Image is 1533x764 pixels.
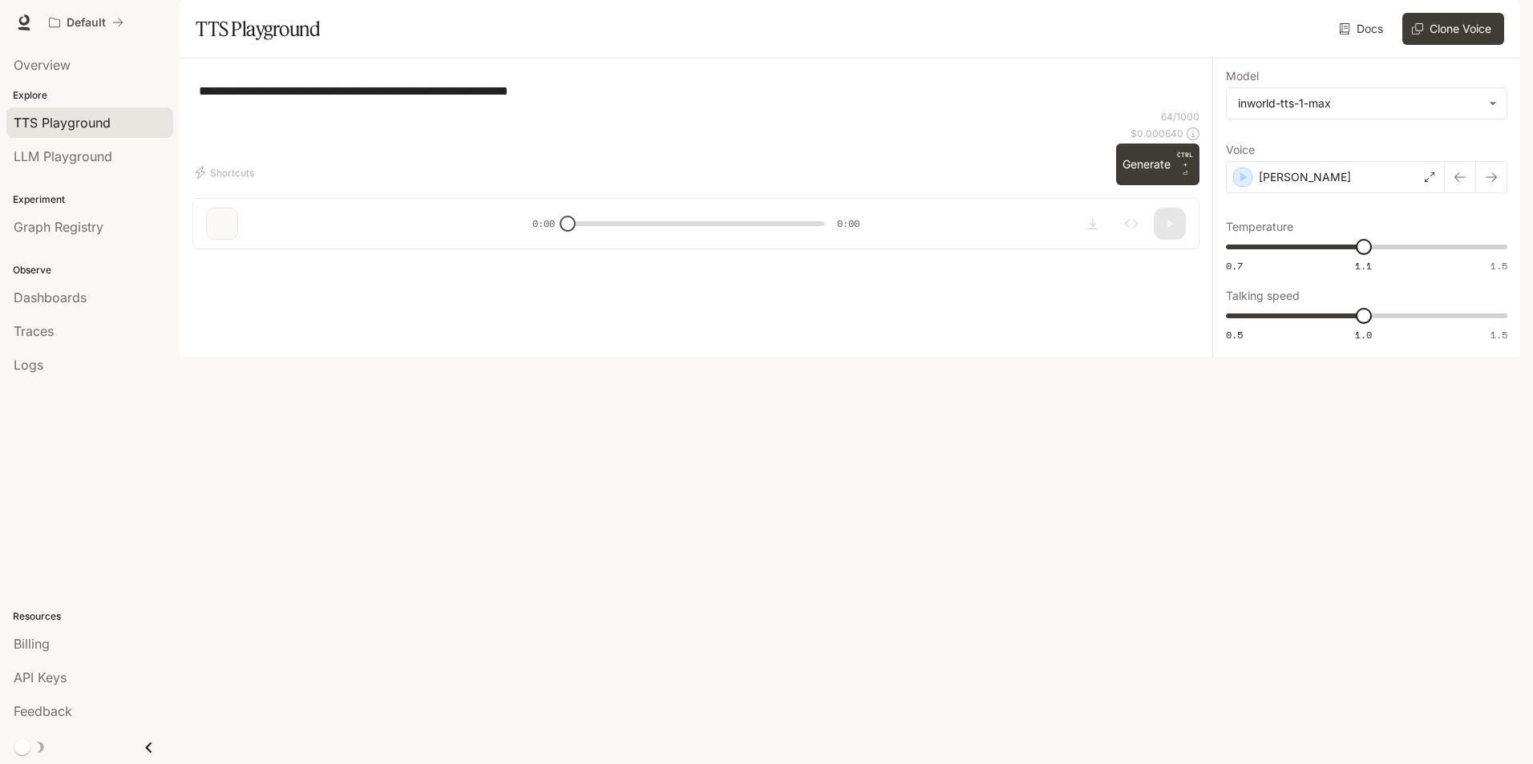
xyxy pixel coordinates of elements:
p: Model [1226,71,1259,82]
button: Clone Voice [1402,13,1504,45]
div: inworld-tts-1-max [1227,88,1507,119]
span: 1.1 [1355,259,1372,273]
div: inworld-tts-1-max [1238,95,1481,111]
button: Shortcuts [192,160,261,185]
span: 1.0 [1355,328,1372,342]
p: Talking speed [1226,290,1300,301]
span: 0.7 [1226,259,1243,273]
p: Temperature [1226,221,1293,232]
h1: TTS Playground [196,13,320,45]
button: GenerateCTRL +⏎ [1116,144,1199,185]
p: ⏎ [1177,150,1193,179]
p: CTRL + [1177,150,1193,169]
a: Docs [1336,13,1389,45]
p: 64 / 1000 [1161,110,1199,123]
p: Default [67,16,106,30]
span: 1.5 [1491,259,1507,273]
span: 1.5 [1491,328,1507,342]
button: All workspaces [42,6,131,38]
p: $ 0.000640 [1131,127,1183,140]
span: 0.5 [1226,328,1243,342]
p: [PERSON_NAME] [1259,169,1351,185]
p: Voice [1226,144,1255,156]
